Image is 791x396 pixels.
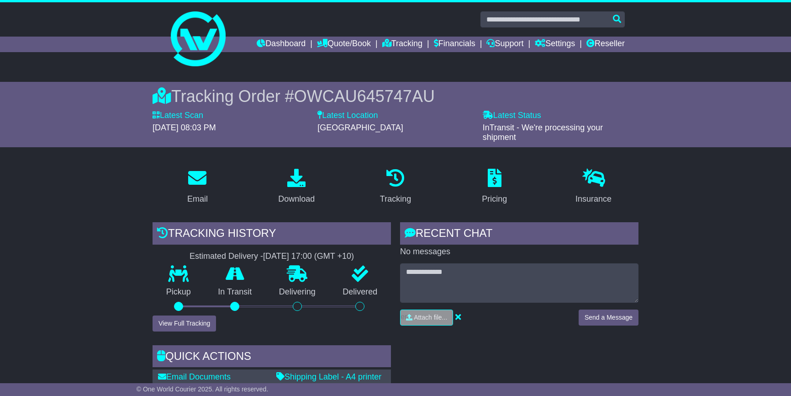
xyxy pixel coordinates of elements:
[265,287,329,297] p: Delivering
[575,193,612,205] div: Insurance
[434,37,475,52] a: Financials
[278,193,315,205] div: Download
[400,222,638,247] div: RECENT CHAT
[153,86,638,106] div: Tracking Order #
[276,372,381,381] a: Shipping Label - A4 printer
[272,166,321,209] a: Download
[263,252,354,262] div: [DATE] 17:00 (GMT +10)
[317,111,378,121] label: Latest Location
[153,222,391,247] div: Tracking history
[294,87,435,106] span: OWCAU645747AU
[187,193,208,205] div: Email
[153,123,216,132] span: [DATE] 08:03 PM
[486,37,523,52] a: Support
[570,166,617,209] a: Insurance
[137,385,269,393] span: © One World Courier 2025. All rights reserved.
[482,193,507,205] div: Pricing
[476,166,513,209] a: Pricing
[382,37,422,52] a: Tracking
[153,111,203,121] label: Latest Scan
[158,372,231,381] a: Email Documents
[483,123,603,142] span: InTransit - We're processing your shipment
[483,111,541,121] label: Latest Status
[374,166,417,209] a: Tracking
[153,252,391,262] div: Estimated Delivery -
[329,287,391,297] p: Delivered
[153,287,205,297] p: Pickup
[317,123,403,132] span: [GEOGRAPHIC_DATA]
[257,37,306,52] a: Dashboard
[153,316,216,332] button: View Full Tracking
[400,247,638,257] p: No messages
[579,310,638,326] button: Send a Message
[181,166,214,209] a: Email
[380,193,411,205] div: Tracking
[153,345,391,370] div: Quick Actions
[205,287,266,297] p: In Transit
[317,37,371,52] a: Quote/Book
[535,37,575,52] a: Settings
[586,37,625,52] a: Reseller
